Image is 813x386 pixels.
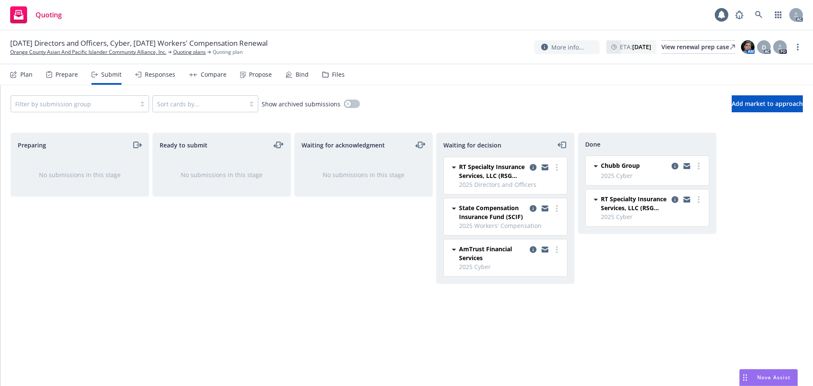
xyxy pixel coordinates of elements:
[740,369,750,386] div: Drag to move
[166,170,277,179] div: No submissions in this stage
[10,48,166,56] a: Orange County Asian And Pacific Islander Community Alliance, Inc.
[132,140,142,150] a: moveRight
[601,194,668,212] span: RT Specialty Insurance Services, LLC (RSG Specialty, LLC)
[10,38,268,48] span: [DATE] Directors and Officers, Cyber, [DATE] Workers' Compensation Renewal
[274,140,284,150] a: moveLeftRight
[308,170,419,179] div: No submissions in this stage
[415,140,426,150] a: moveLeftRight
[459,203,526,221] span: State Compensation Insurance Fund (SCIF)
[552,244,562,255] a: more
[55,71,78,78] div: Prepare
[459,262,562,271] span: 2025 Cyber
[540,162,550,172] a: copy logging email
[201,71,227,78] div: Compare
[459,244,526,262] span: AmTrust Financial Services
[770,6,787,23] a: Switch app
[757,374,791,381] span: Nova Assist
[601,212,704,221] span: 2025 Cyber
[459,162,526,180] span: RT Specialty Insurance Services, LLC (RSG Specialty, LLC)
[551,43,584,52] span: More info...
[670,194,680,205] a: copy logging email
[20,71,33,78] div: Plan
[7,3,65,27] a: Quoting
[540,203,550,214] a: copy logging email
[741,40,755,54] img: photo
[661,40,735,54] a: View renewal prep case
[145,71,175,78] div: Responses
[694,194,704,205] a: more
[552,203,562,214] a: more
[36,11,62,18] span: Quoting
[160,141,207,150] span: Ready to submit
[682,161,692,171] a: copy logging email
[682,194,692,205] a: copy logging email
[262,100,340,108] span: Show archived submissions
[534,40,600,54] button: More info...
[249,71,272,78] div: Propose
[101,71,122,78] div: Submit
[670,161,680,171] a: copy logging email
[459,221,562,230] span: 2025 Workers' Compensation
[459,180,562,189] span: 2025 Directors and Officers
[694,161,704,171] a: more
[301,141,385,150] span: Waiting for acknowledgment
[661,41,735,53] div: View renewal prep case
[173,48,206,56] a: Quoting plans
[632,43,651,51] strong: [DATE]
[528,203,538,214] a: copy logging email
[443,141,501,150] span: Waiting for decision
[552,162,562,172] a: more
[18,141,46,150] span: Preparing
[585,140,600,149] span: Done
[528,162,538,172] a: copy logging email
[750,6,767,23] a: Search
[557,140,567,150] a: moveLeft
[296,71,309,78] div: Bind
[213,48,243,56] span: Quoting plan
[25,170,135,179] div: No submissions in this stage
[540,244,550,255] a: copy logging email
[732,95,803,112] button: Add market to approach
[732,100,803,108] span: Add market to approach
[332,71,345,78] div: Files
[528,244,538,255] a: copy logging email
[601,171,704,180] span: 2025 Cyber
[731,6,748,23] a: Report a Bug
[601,161,640,170] span: Chubb Group
[793,42,803,52] a: more
[620,42,651,51] span: ETA :
[762,43,766,52] span: D
[739,369,798,386] button: Nova Assist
